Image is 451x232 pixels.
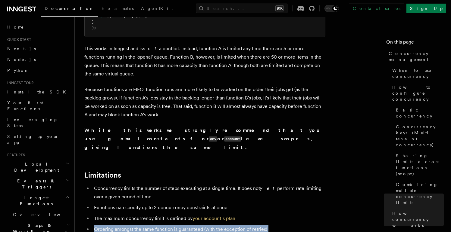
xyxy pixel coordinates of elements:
[386,48,444,65] a: Concurrency management
[102,6,134,11] span: Examples
[393,150,444,179] a: Sharing limits across functions (scope)
[7,57,36,62] span: Node.js
[5,178,66,190] span: Events & Triggers
[143,46,159,51] em: not
[5,43,71,54] a: Next.js
[324,5,339,12] button: Toggle dark mode
[5,54,71,65] a: Node.js
[84,171,121,179] a: Limitations
[396,182,444,206] span: Combining multiple concurrency limits
[5,114,71,131] a: Leveraging Steps
[390,65,444,82] a: When to use concurrency
[392,210,444,228] span: How concurrency works
[224,136,241,142] code: account
[396,124,444,148] span: Concurrency keys (Multi-tenant concurrency)
[390,208,444,231] a: How concurrency works
[7,117,58,128] span: Leveraging Steps
[5,65,71,76] a: Python
[349,4,404,13] a: Contact sales
[5,81,34,85] span: Inngest tour
[390,82,444,105] a: How to configure concurrency
[406,4,446,13] a: Sign Up
[11,209,71,220] a: Overview
[260,185,277,191] em: yet
[5,159,71,176] button: Local Development
[5,176,71,192] button: Events & Triggers
[41,2,98,17] a: Documentation
[92,26,96,30] span: );
[7,134,59,145] span: Setting up your app
[84,44,325,78] p: This works in Inngest and is a conflict. Instead, function A is limited any time there are 5 or m...
[396,153,444,177] span: Sharing limits across functions (scope)
[84,127,321,150] strong: While this works we strongly recommend that you use global constants for or level scopes, giving ...
[98,2,137,16] a: Examples
[84,85,325,119] p: Because functions are FIFO, function runs are more likely to be worked on the older their jobs ge...
[275,5,284,11] kbd: ⌘K
[393,121,444,150] a: Concurrency keys (Multi-tenant concurrency)
[92,20,94,24] span: }
[392,67,444,79] span: When to use concurrency
[92,203,325,212] li: Functions can specify up to 2 concurrency constraints at once
[92,214,325,223] li: The maximum concurrency limit is defined by
[209,136,217,142] code: env
[5,131,71,148] a: Setting up your app
[393,105,444,121] a: Basic concurrency
[45,6,94,11] span: Documentation
[5,22,71,32] a: Home
[5,161,66,173] span: Local Development
[5,153,25,157] span: Features
[7,90,70,94] span: Install the SDK
[7,100,43,111] span: Your first Functions
[137,2,177,16] a: AgentKit
[92,184,325,201] li: Concurrency limits the number of steps executing at a single time. It does not perform rate limit...
[196,4,287,13] button: Search...⌘K
[141,6,173,11] span: AgentKit
[392,84,444,102] span: How to configure concurrency
[5,195,65,207] span: Inngest Functions
[7,24,24,30] span: Home
[7,68,29,73] span: Python
[5,97,71,114] a: Your first Functions
[5,37,31,42] span: Quick start
[389,50,444,63] span: Concurrency management
[5,192,71,209] button: Inngest Functions
[386,38,444,48] h4: On this page
[393,179,444,208] a: Combining multiple concurrency limits
[193,215,235,221] a: your account's plan
[5,87,71,97] a: Install the SDK
[7,46,36,51] span: Next.js
[396,107,444,119] span: Basic concurrency
[13,212,75,217] span: Overview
